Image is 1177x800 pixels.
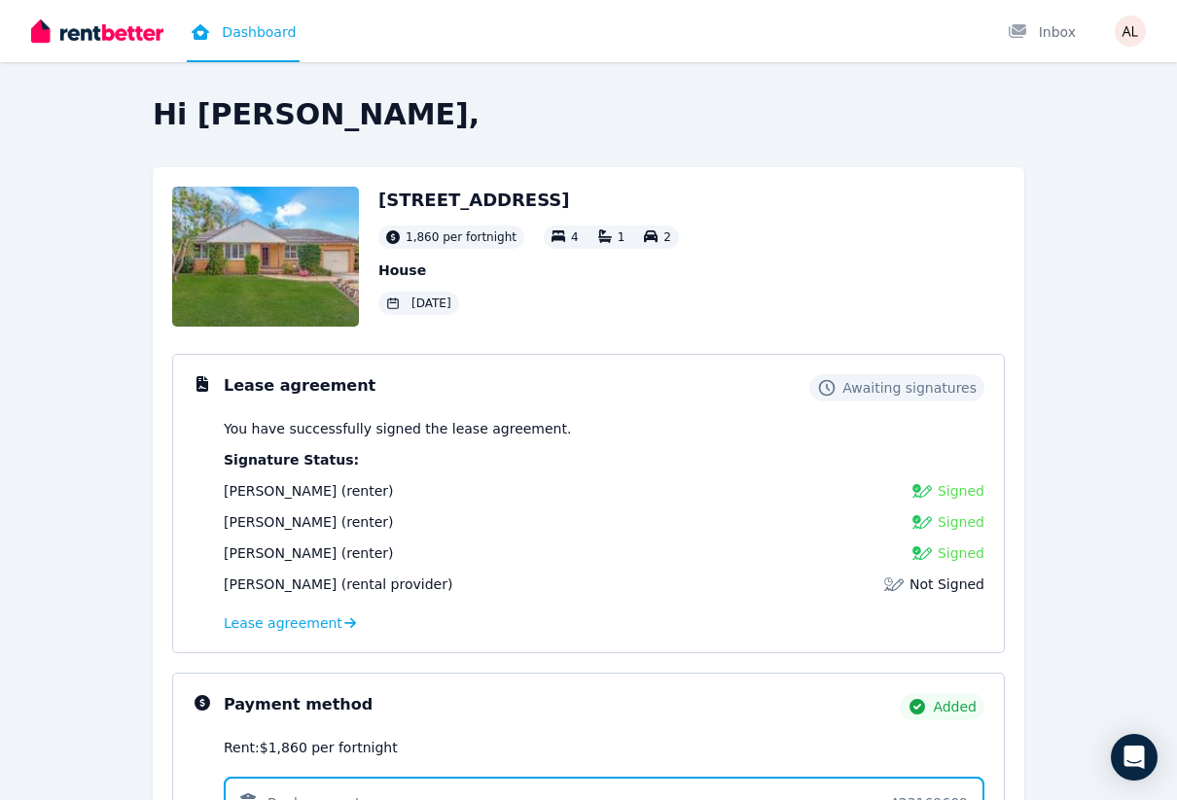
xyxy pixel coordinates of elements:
p: Signature Status: [224,450,984,470]
span: Awaiting signatures [842,378,977,398]
span: Signed [938,512,984,532]
h2: Hi [PERSON_NAME], [153,97,1024,132]
img: Signed Lease [912,543,932,563]
a: Lease agreement [224,613,356,633]
span: 2 [663,230,671,244]
span: 1 [618,230,625,244]
span: Not Signed [909,574,984,594]
div: (renter) [224,512,393,532]
h2: [STREET_ADDRESS] [378,187,679,214]
img: Annie Lau [1115,16,1146,47]
div: Inbox [1008,22,1076,42]
div: Open Intercom Messenger [1111,734,1158,781]
img: Property Url [172,187,359,327]
h3: Lease agreement [224,374,375,398]
span: Lease agreement [224,613,342,633]
span: 4 [571,230,579,244]
span: 1,860 per fortnight [406,229,517,245]
span: [PERSON_NAME] [224,483,337,499]
div: (renter) [224,543,393,563]
span: Added [933,697,977,716]
span: Signed [938,481,984,501]
img: Lease not signed [884,574,904,594]
div: Rent: $1,860 per fortnight [224,738,984,757]
p: You have successfully signed the lease agreement. [224,419,984,438]
span: Signed [938,543,984,563]
img: Signed Lease [912,512,932,532]
div: (renter) [224,481,393,501]
p: House [378,261,679,280]
img: Signed Lease [912,481,932,501]
span: [PERSON_NAME] [224,514,337,530]
img: RentBetter [31,17,163,46]
div: (rental provider) [224,574,452,594]
span: [PERSON_NAME] [224,576,337,592]
span: [PERSON_NAME] [224,545,337,561]
span: [DATE] [411,296,451,311]
h3: Payment method [224,693,373,716]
